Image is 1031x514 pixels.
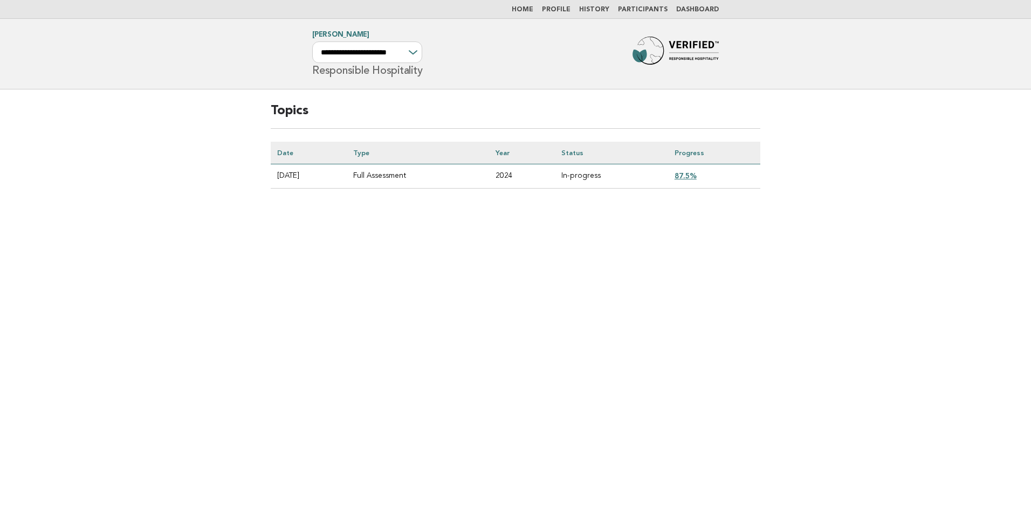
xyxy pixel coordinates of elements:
[512,6,533,13] a: Home
[618,6,668,13] a: Participants
[312,32,422,76] h1: Responsible Hospitality
[347,164,489,188] td: Full Assessment
[271,142,347,164] th: Date
[271,164,347,188] td: [DATE]
[489,164,554,188] td: 2024
[668,142,760,164] th: Progress
[676,6,719,13] a: Dashboard
[675,171,697,180] a: 87.5%
[271,102,760,129] h2: Topics
[633,37,719,71] img: Forbes Travel Guide
[579,6,609,13] a: History
[489,142,554,164] th: Year
[555,142,668,164] th: Status
[312,31,369,38] a: [PERSON_NAME]
[347,142,489,164] th: Type
[542,6,571,13] a: Profile
[555,164,668,188] td: In-progress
